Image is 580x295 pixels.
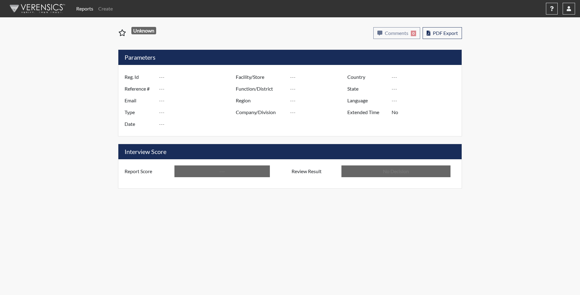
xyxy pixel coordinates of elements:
input: No Decision [341,165,450,177]
input: --- [174,165,270,177]
input: --- [392,83,460,95]
button: Comments0 [373,27,420,39]
a: Reports [74,2,96,15]
label: Reg. Id [120,71,159,83]
input: --- [290,71,349,83]
input: --- [159,118,237,130]
label: Report Score [120,165,174,177]
input: --- [392,106,460,118]
input: --- [290,106,349,118]
label: Email [120,95,159,106]
a: Create [96,2,115,15]
label: Type [120,106,159,118]
label: Review Result [287,165,341,177]
input: --- [392,71,460,83]
span: Comments [385,30,408,36]
label: Function/District [231,83,290,95]
input: --- [159,106,237,118]
span: Unknown [131,27,156,34]
label: Language [343,95,392,106]
label: Date [120,118,159,130]
label: Country [343,71,392,83]
input: --- [159,83,237,95]
input: --- [159,71,237,83]
label: Region [231,95,290,106]
input: --- [290,95,349,106]
input: --- [392,95,460,106]
h5: Parameters [118,50,462,65]
span: 0 [411,31,416,36]
label: Reference # [120,83,159,95]
label: Extended Time [343,106,392,118]
label: Company/Division [231,106,290,118]
h5: Interview Score [118,144,462,159]
input: --- [290,83,349,95]
label: State [343,83,392,95]
span: PDF Export [433,30,458,36]
label: Facility/Store [231,71,290,83]
input: --- [159,95,237,106]
button: PDF Export [423,27,462,39]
